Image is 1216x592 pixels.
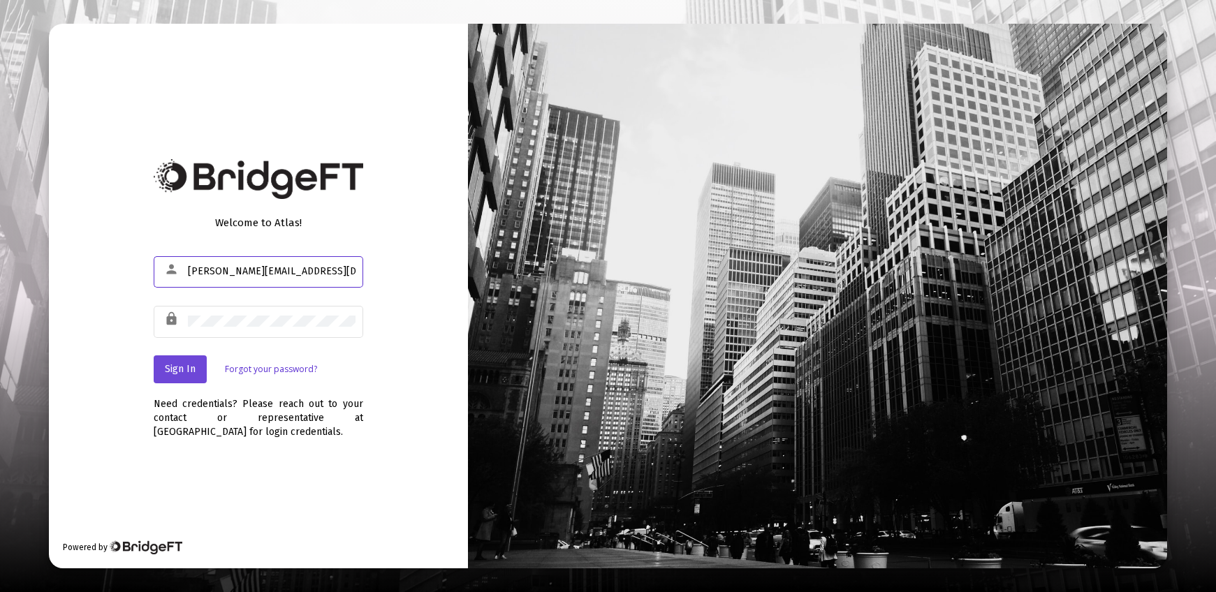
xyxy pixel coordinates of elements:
div: Powered by [63,540,182,554]
span: Sign In [165,363,196,375]
mat-icon: lock [164,311,181,327]
div: Welcome to Atlas! [154,216,363,230]
input: Email or Username [188,266,356,277]
img: Bridge Financial Technology Logo [154,159,363,199]
a: Forgot your password? [225,362,317,376]
mat-icon: person [164,261,181,278]
img: Bridge Financial Technology Logo [109,540,182,554]
div: Need credentials? Please reach out to your contact or representative at [GEOGRAPHIC_DATA] for log... [154,383,363,439]
button: Sign In [154,355,207,383]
